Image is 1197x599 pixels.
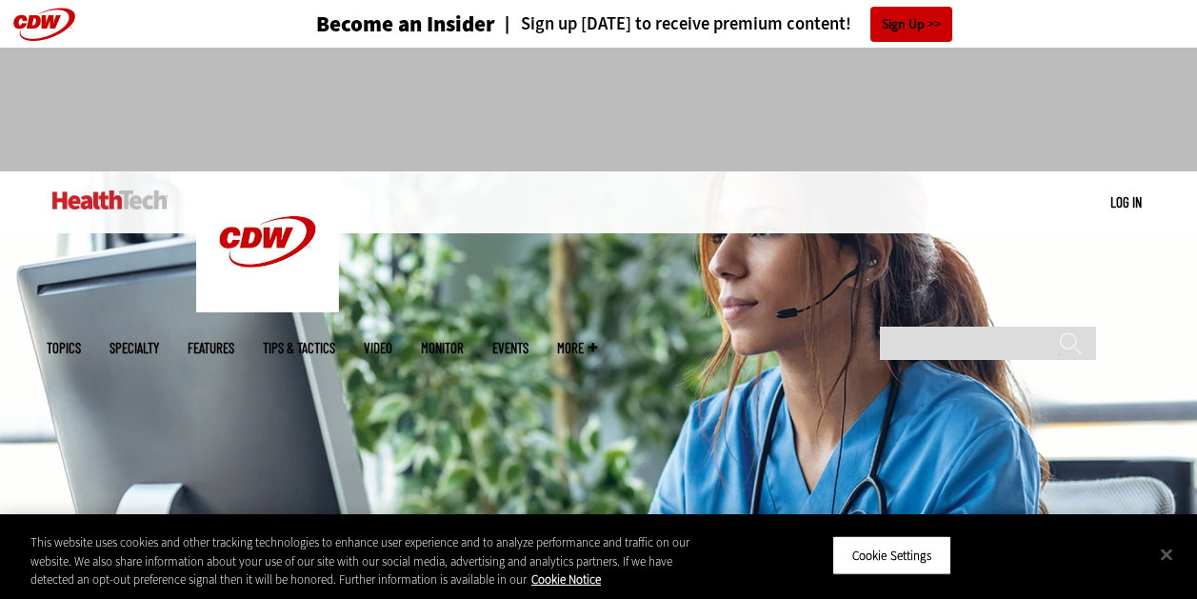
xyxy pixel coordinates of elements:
[110,341,159,355] span: Specialty
[52,190,168,210] img: Home
[495,15,851,33] a: Sign up [DATE] to receive premium content!
[364,341,392,355] a: Video
[531,571,601,588] a: More information about your privacy
[316,13,495,35] h3: Become an Insider
[196,171,339,312] img: Home
[252,67,946,152] iframe: advertisement
[492,341,529,355] a: Events
[832,535,951,575] button: Cookie Settings
[557,341,597,355] span: More
[1110,192,1142,212] div: User menu
[30,533,718,589] div: This website uses cookies and other tracking technologies to enhance user experience and to analy...
[421,341,464,355] a: MonITor
[188,341,234,355] a: Features
[870,7,952,42] a: Sign Up
[245,13,495,35] a: Become an Insider
[196,297,339,317] a: CDW
[47,341,81,355] span: Topics
[263,341,335,355] a: Tips & Tactics
[1110,193,1142,210] a: Log in
[1146,533,1187,575] button: Close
